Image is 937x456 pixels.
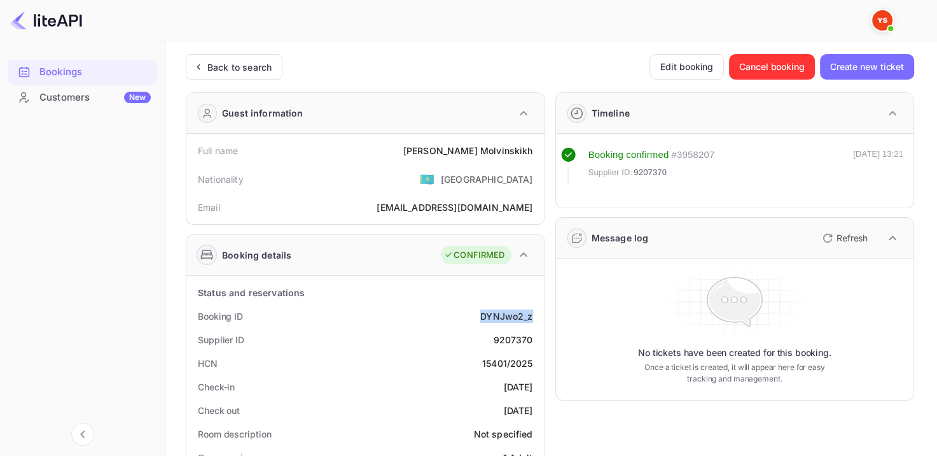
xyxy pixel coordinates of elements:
a: Bookings [8,60,157,83]
span: 9207370 [634,166,667,179]
button: Cancel booking [729,54,815,80]
p: No tickets have been created for this booking. [638,346,831,359]
div: [DATE] [504,404,533,417]
div: Supplier ID [198,333,244,346]
div: [GEOGRAPHIC_DATA] [441,173,533,186]
div: Guest information [222,106,303,120]
div: Timeline [592,106,630,120]
a: CustomersNew [8,85,157,109]
div: New [124,92,151,103]
p: Refresh [836,231,868,245]
p: Once a ticket is created, it will appear here for easy tracking and management. [639,362,830,385]
div: Email [198,201,220,214]
div: # 3958207 [671,148,714,162]
div: [DATE] 13:21 [853,148,903,185]
div: [PERSON_NAME] Molvinskikh [403,144,533,157]
span: United States [420,167,434,190]
div: Booking confirmed [588,148,669,162]
div: Booking ID [198,310,243,323]
div: Full name [198,144,238,157]
div: Message log [592,231,649,245]
div: HCN [198,357,218,370]
div: Not specified [474,427,533,441]
div: Bookings [8,60,157,85]
div: CONFIRMED [444,249,504,262]
div: Room description [198,427,271,441]
div: [EMAIL_ADDRESS][DOMAIN_NAME] [377,201,532,214]
button: Collapse navigation [71,423,94,446]
div: Nationality [198,173,244,186]
div: 9207370 [493,333,532,346]
div: DYNJwo2_z [480,310,532,323]
div: Booking details [222,248,291,262]
button: Edit booking [649,54,724,80]
div: CustomersNew [8,85,157,110]
div: Status and reservations [198,286,305,299]
div: Customers [39,90,151,105]
div: Check-in [198,380,235,394]
div: Bookings [39,65,151,80]
img: Yandex Support [872,10,892,31]
img: LiteAPI logo [10,10,82,31]
div: Check out [198,404,240,417]
div: [DATE] [504,380,533,394]
div: Back to search [207,61,272,74]
span: Supplier ID: [588,166,633,179]
button: Create new ticket [820,54,914,80]
button: Refresh [815,228,873,248]
div: 15401/2025 [482,357,533,370]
